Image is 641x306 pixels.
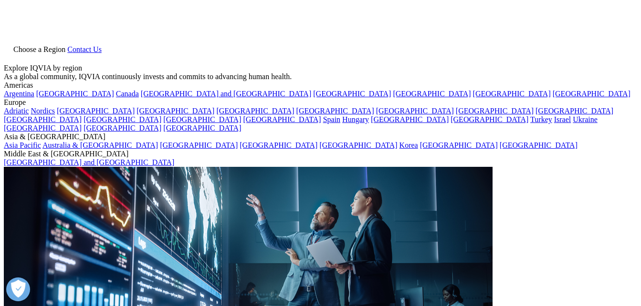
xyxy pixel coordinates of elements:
a: Asia Pacific [4,141,41,149]
a: [GEOGRAPHIC_DATA] [243,115,321,123]
a: [GEOGRAPHIC_DATA] [137,107,214,115]
a: [GEOGRAPHIC_DATA] [500,141,578,149]
a: [GEOGRAPHIC_DATA] [84,124,161,132]
a: Argentina [4,90,34,98]
a: [GEOGRAPHIC_DATA] [420,141,498,149]
a: Australia & [GEOGRAPHIC_DATA] [42,141,158,149]
a: [GEOGRAPHIC_DATA] and [GEOGRAPHIC_DATA] [4,158,174,166]
a: [GEOGRAPHIC_DATA] [216,107,294,115]
a: [GEOGRAPHIC_DATA] and [GEOGRAPHIC_DATA] [141,90,311,98]
a: [GEOGRAPHIC_DATA] [456,107,534,115]
span: Choose a Region [13,45,65,53]
a: Canada [116,90,139,98]
div: Europe [4,98,637,107]
a: Ukraine [573,115,598,123]
a: [GEOGRAPHIC_DATA] [163,124,241,132]
a: [GEOGRAPHIC_DATA] [4,124,82,132]
a: [GEOGRAPHIC_DATA] [451,115,528,123]
a: Turkey [530,115,552,123]
a: Adriatic [4,107,29,115]
div: Explore IQVIA by region [4,64,637,72]
a: [GEOGRAPHIC_DATA] [57,107,135,115]
a: Contact Us [67,45,102,53]
a: [GEOGRAPHIC_DATA] [473,90,551,98]
a: [GEOGRAPHIC_DATA] [371,115,449,123]
a: Hungary [342,115,369,123]
a: Korea [399,141,418,149]
a: Israel [554,115,571,123]
a: Nordics [31,107,55,115]
a: [GEOGRAPHIC_DATA] [163,115,241,123]
a: [GEOGRAPHIC_DATA] [36,90,114,98]
div: As a global community, IQVIA continuously invests and commits to advancing human health. [4,72,637,81]
a: [GEOGRAPHIC_DATA] [4,115,82,123]
a: [GEOGRAPHIC_DATA] [393,90,471,98]
a: [GEOGRAPHIC_DATA] [313,90,391,98]
a: [GEOGRAPHIC_DATA] [296,107,374,115]
button: Open Preferences [6,277,30,301]
a: [GEOGRAPHIC_DATA] [536,107,613,115]
a: Spain [323,115,340,123]
a: [GEOGRAPHIC_DATA] [84,115,161,123]
div: Middle East & [GEOGRAPHIC_DATA] [4,150,637,158]
a: [GEOGRAPHIC_DATA] [553,90,630,98]
a: [GEOGRAPHIC_DATA] [240,141,317,149]
a: [GEOGRAPHIC_DATA] [376,107,454,115]
div: Asia & [GEOGRAPHIC_DATA] [4,133,637,141]
a: [GEOGRAPHIC_DATA] [319,141,397,149]
a: [GEOGRAPHIC_DATA] [160,141,238,149]
div: Americas [4,81,637,90]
